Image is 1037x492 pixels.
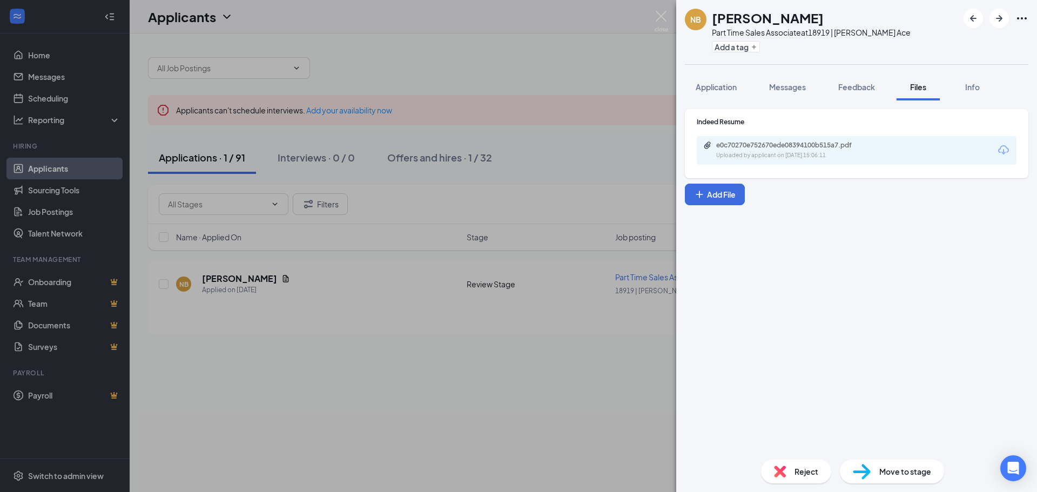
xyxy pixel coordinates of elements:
[997,144,1010,157] svg: Download
[993,12,1006,25] svg: ArrowRight
[712,41,760,52] button: PlusAdd a tag
[769,82,806,92] span: Messages
[965,82,980,92] span: Info
[910,82,926,92] span: Files
[879,466,931,477] span: Move to stage
[697,117,1016,126] div: Indeed Resume
[964,9,983,28] button: ArrowLeftNew
[989,9,1009,28] button: ArrowRight
[703,141,712,150] svg: Paperclip
[690,14,701,25] div: NB
[712,9,824,27] h1: [PERSON_NAME]
[696,82,737,92] span: Application
[967,12,980,25] svg: ArrowLeftNew
[716,151,878,160] div: Uploaded by applicant on [DATE] 15:06:11
[751,44,757,50] svg: Plus
[716,141,867,150] div: e0c70270e752670ede08394100b515a7.pdf
[1015,12,1028,25] svg: Ellipses
[794,466,818,477] span: Reject
[703,141,878,160] a: Paperclipe0c70270e752670ede08394100b515a7.pdfUploaded by applicant on [DATE] 15:06:11
[685,184,745,205] button: Add FilePlus
[1000,455,1026,481] div: Open Intercom Messenger
[712,27,911,38] div: Part Time Sales Associate at 18919 | [PERSON_NAME] Ace
[838,82,875,92] span: Feedback
[694,189,705,200] svg: Plus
